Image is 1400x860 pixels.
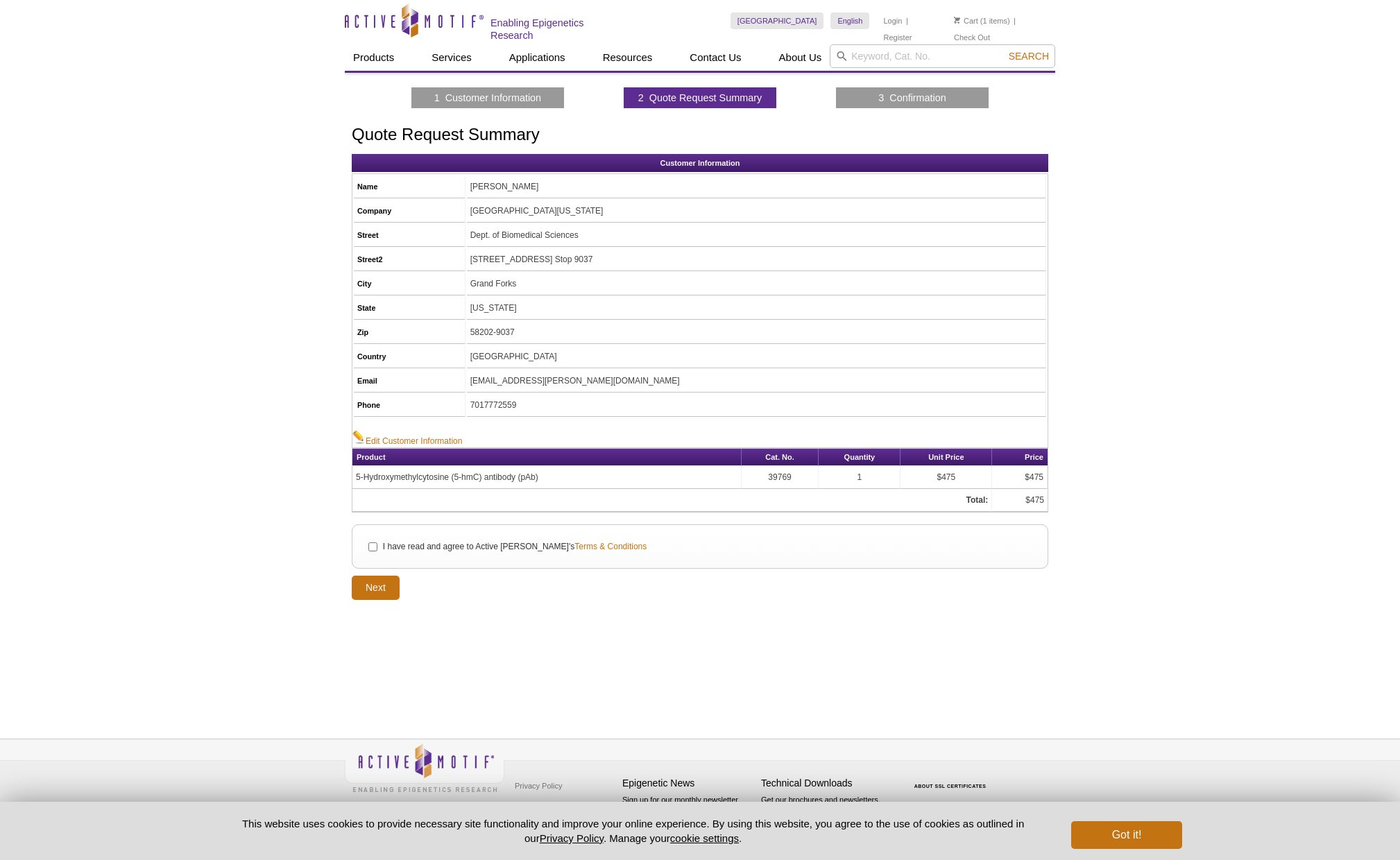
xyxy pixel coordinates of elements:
[883,16,902,26] a: Login
[352,430,366,444] img: Edit
[467,175,1046,198] td: [PERSON_NAME]
[467,273,1046,295] td: Grand Forks
[511,796,584,817] a: Terms & Conditions
[742,466,819,489] td: 39769
[357,302,461,314] h5: State
[467,200,1046,223] td: [GEOGRAPHIC_DATA][US_STATE]
[352,126,1048,146] h1: Quote Request Summary
[352,449,742,466] th: Product
[352,154,1048,172] h2: Customer Information
[1009,51,1049,62] span: Search
[357,229,461,241] h5: Street
[574,540,647,553] a: Terms & Conditions
[992,449,1048,466] th: Price
[467,224,1046,247] td: Dept. of Biomedical Sciences
[954,33,990,42] a: Check Out
[467,297,1046,320] td: [US_STATE]
[467,321,1046,344] td: 58202-9037
[345,44,402,71] a: Products
[878,92,946,104] a: 3 Confirmation
[742,449,819,466] th: Cat. No.
[1005,50,1053,62] button: Search
[731,12,824,29] a: [GEOGRAPHIC_DATA]
[357,350,461,363] h5: Country
[883,33,912,42] a: Register
[595,44,661,71] a: Resources
[622,794,754,841] p: Sign up for our monthly newsletter highlighting recent publications in the field of epigenetics.
[467,345,1046,368] td: [GEOGRAPHIC_DATA]
[352,430,462,447] a: Edit Customer Information
[501,44,574,71] a: Applications
[622,777,754,789] h4: Epigenetic News
[357,277,461,290] h5: City
[357,205,461,217] h5: Company
[992,466,1048,489] td: $475
[966,495,988,505] strong: Total:
[900,466,992,489] td: $475
[900,764,1004,794] table: Click to Verify - This site chose Symantec SSL for secure e-commerce and confidential communicati...
[357,326,461,338] h5: Zip
[954,17,960,24] img: Your Cart
[467,394,1046,417] td: 7017772559
[218,816,1048,845] p: This website uses cookies to provide necessary site functionality and improve your online experie...
[771,44,830,71] a: About Us
[761,777,893,789] h4: Technical Downloads
[357,399,461,411] h5: Phone
[830,44,1055,68] input: Keyword, Cat. No.
[352,466,742,489] td: 5-Hydroxymethylcytosine (5-hmC) antibody (pAb)
[511,775,565,796] a: Privacy Policy
[467,370,1046,393] td: [EMAIL_ADDRESS][PERSON_NAME][DOMAIN_NAME]
[357,180,461,193] h5: Name
[1071,821,1182,849] button: Got it!
[540,832,604,844] a: Privacy Policy
[434,92,541,104] a: 1 Customer Information
[681,44,749,71] a: Contact Us
[345,739,504,796] img: Active Motif,
[357,375,461,387] h5: Email
[352,576,400,600] input: Next
[900,449,992,466] th: Unit Price
[906,12,908,29] li: |
[819,466,900,489] td: 1
[670,832,739,844] button: cookie settings
[638,92,762,104] a: 2 Quote Request Summary
[382,540,647,553] label: I have read and agree to Active [PERSON_NAME]'s
[954,12,1010,29] li: (1 items)
[357,253,461,266] h5: Street2
[954,16,978,26] a: Cart
[490,17,629,42] h2: Enabling Epigenetics Research
[761,794,893,829] p: Get our brochures and newsletters, or request them by mail.
[467,248,1046,271] td: [STREET_ADDRESS] Stop 9037
[819,449,900,466] th: Quantity
[830,12,869,29] a: English
[914,784,987,789] a: ABOUT SSL CERTIFICATES
[1014,12,1016,29] li: |
[992,489,1048,512] td: $475
[423,44,480,71] a: Services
